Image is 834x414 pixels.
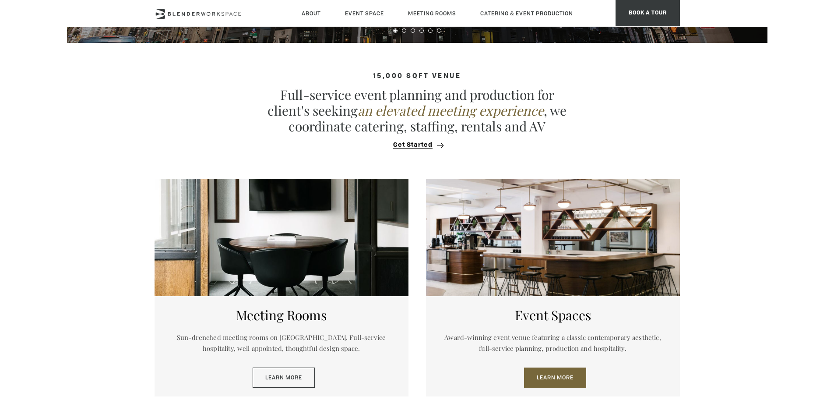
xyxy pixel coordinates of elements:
h5: Meeting Rooms [168,307,395,323]
p: Full-service event planning and production for client's seeking , we coordinate catering, staffin... [264,87,570,134]
h5: Event Spaces [439,307,667,323]
iframe: Chat Widget [676,302,834,414]
a: Learn More [253,368,315,388]
em: an elevated meeting experience [358,102,544,119]
h4: 15,000 sqft venue [155,73,680,80]
p: Sun-drenched meeting rooms on [GEOGRAPHIC_DATA]. Full-service hospitality, well appointed, though... [168,332,395,354]
p: Award-winning event venue featuring a classic contemporary aesthetic, full-service planning, prod... [439,332,667,354]
span: Get Started [393,142,433,149]
a: Learn More [524,368,586,388]
button: Get Started [391,141,443,149]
